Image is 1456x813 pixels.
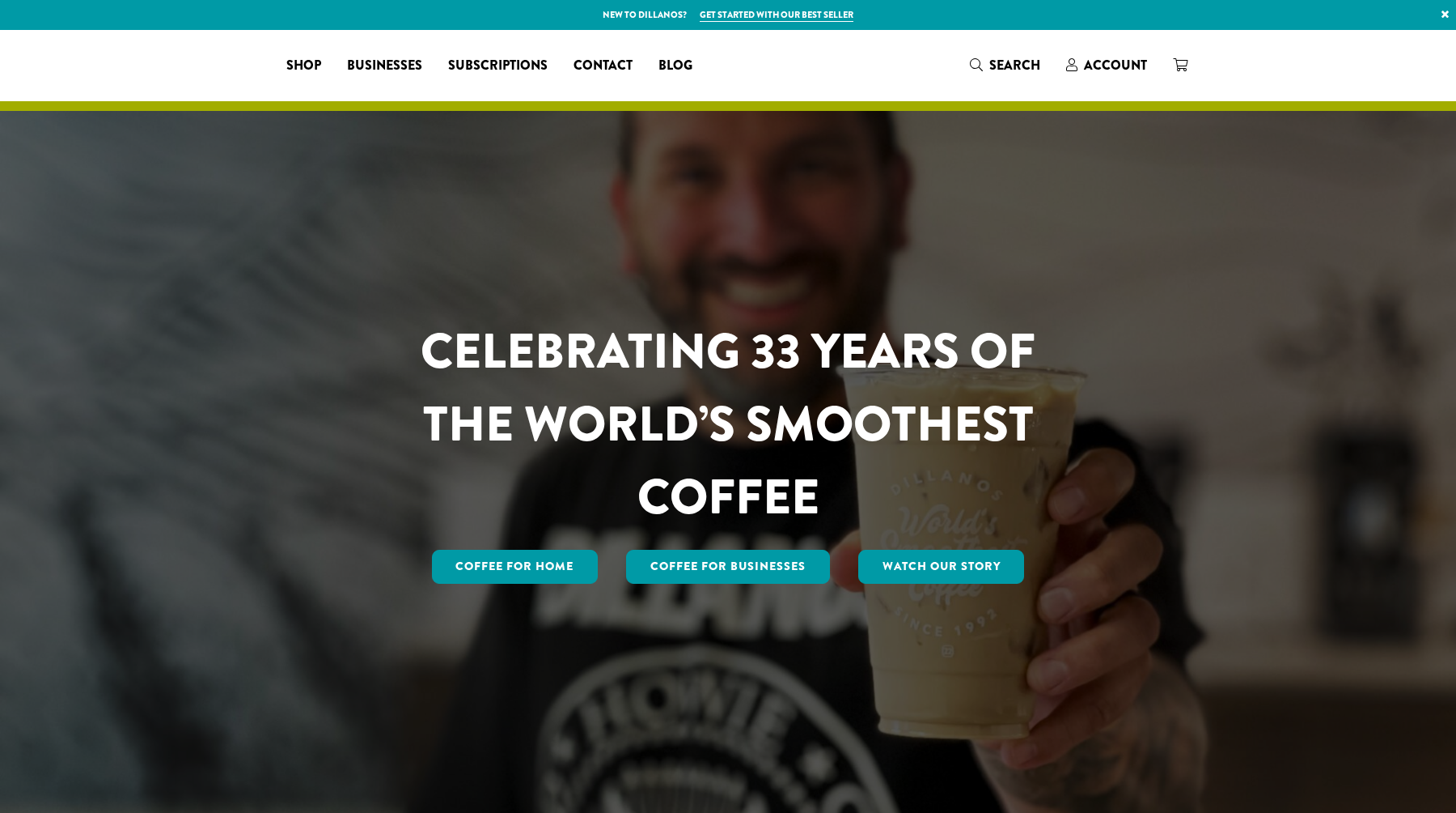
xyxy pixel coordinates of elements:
a: Watch Our Story [858,550,1025,584]
span: Subscriptions [448,56,548,76]
span: Account [1084,56,1147,74]
a: Coffee For Businesses [626,550,830,584]
span: Contact [574,56,633,76]
a: Get started with our best seller [700,8,853,22]
span: Businesses [347,56,422,76]
a: Search [957,52,1053,79]
h1: CELEBRATING 33 YEARS OF THE WORLD’S SMOOTHEST COFFEE [373,315,1083,534]
a: Coffee for Home [432,550,599,584]
span: Blog [658,56,692,76]
a: Shop [273,53,334,79]
span: Shop [286,56,321,76]
span: Search [989,56,1040,74]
